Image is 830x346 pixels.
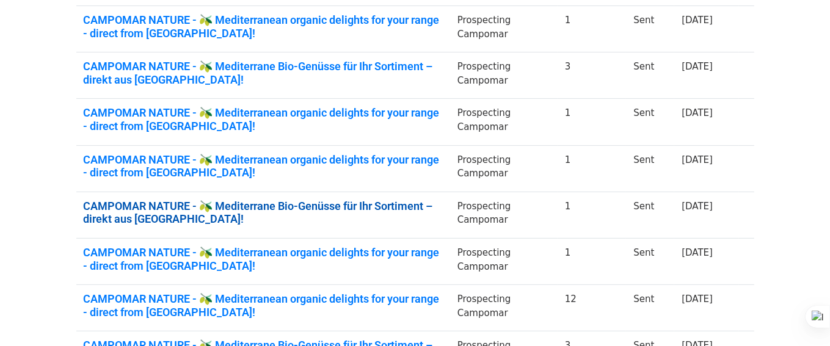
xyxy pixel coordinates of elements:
[558,52,627,99] td: 3
[769,287,830,346] iframe: Chat Widget
[84,106,443,132] a: CAMPOMAR NATURE - 🫒 Mediterranean organic delights for your range - direct from [GEOGRAPHIC_DATA]!
[84,200,443,226] a: CAMPOMAR NATURE - 🫒 Mediterrane Bio-Genüsse für Ihr Sortiment – direkt aus [GEOGRAPHIC_DATA]!
[626,285,674,331] td: Sent
[682,294,713,305] a: [DATE]
[450,285,558,331] td: Prospecting Campomar
[682,154,713,165] a: [DATE]
[626,6,674,52] td: Sent
[558,6,627,52] td: 1
[682,61,713,72] a: [DATE]
[682,201,713,212] a: [DATE]
[626,145,674,192] td: Sent
[84,153,443,179] a: CAMPOMAR NATURE - 🫒 Mediterranean organic delights for your range - direct from [GEOGRAPHIC_DATA]!
[558,99,627,145] td: 1
[450,99,558,145] td: Prospecting Campomar
[558,192,627,238] td: 1
[84,60,443,86] a: CAMPOMAR NATURE - 🫒 Mediterrane Bio-Genüsse für Ihr Sortiment – direkt aus [GEOGRAPHIC_DATA]!
[626,52,674,99] td: Sent
[558,145,627,192] td: 1
[682,247,713,258] a: [DATE]
[626,192,674,238] td: Sent
[450,6,558,52] td: Prospecting Campomar
[626,99,674,145] td: Sent
[84,246,443,272] a: CAMPOMAR NATURE - 🫒 Mediterranean organic delights for your range - direct from [GEOGRAPHIC_DATA]!
[84,13,443,40] a: CAMPOMAR NATURE - 🫒 Mediterranean organic delights for your range - direct from [GEOGRAPHIC_DATA]!
[450,52,558,99] td: Prospecting Campomar
[626,239,674,285] td: Sent
[558,285,627,331] td: 12
[450,145,558,192] td: Prospecting Campomar
[450,239,558,285] td: Prospecting Campomar
[558,239,627,285] td: 1
[682,107,713,118] a: [DATE]
[84,292,443,319] a: CAMPOMAR NATURE - 🫒 Mediterranean organic delights for your range - direct from [GEOGRAPHIC_DATA]!
[682,15,713,26] a: [DATE]
[450,192,558,238] td: Prospecting Campomar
